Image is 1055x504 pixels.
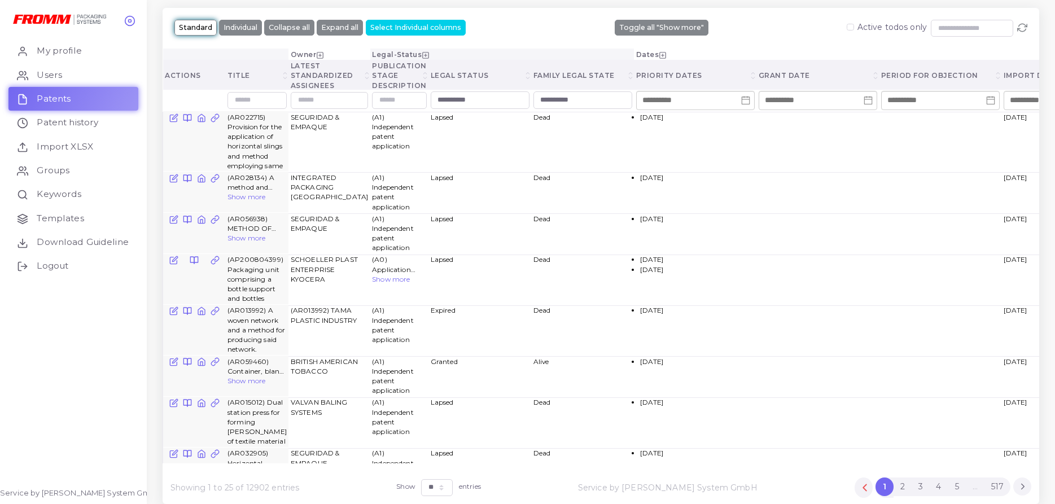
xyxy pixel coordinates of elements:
[37,141,93,153] span: Import XLSX
[288,447,370,488] td: SEGURIDAD & EMPAQUE
[8,230,138,254] a: Download Guideline
[169,255,178,265] a: Edit
[288,172,370,213] td: INTEGRATED PACKAGING [GEOGRAPHIC_DATA]
[396,481,415,491] label: Show
[169,448,178,458] a: Edit
[37,93,71,105] span: Patents
[372,275,410,283] a: Show more
[197,357,206,367] a: National Register Site
[8,87,138,111] a: Patents
[372,50,632,59] div: Legal-Status
[169,397,178,407] a: Edit
[37,69,62,81] span: Users
[288,213,370,254] td: SEGURIDAD & EMPAQUE
[636,71,755,80] div: Priority dates
[288,305,370,356] td: (AR013992) TAMA PLASTIC INDUSTRY
[640,265,751,274] li: [DATE]
[894,477,912,496] button: Go to page 2
[8,254,138,278] a: Logout
[174,20,217,36] button: Standard
[183,397,192,407] a: Biblio Summary
[372,214,414,252] span: (A1) Independent patent application
[211,214,220,224] a: Filter by Questel Unique Family ID
[533,91,632,109] div: Search for option
[930,477,948,496] button: Go to page 4
[288,111,370,172] td: SEGURIDAD & EMPAQUE
[227,71,287,80] div: Title
[37,164,69,177] span: Groups
[372,306,414,344] span: (A1) Independent patent application
[372,449,414,487] span: (A1) Independent patent application
[431,91,529,109] div: Search for option
[211,173,220,183] a: Filter by Questel Unique Family ID
[37,212,84,225] span: Templates
[640,112,751,122] li: [DATE]
[372,255,427,274] span: (A0) Application filed, as announced in the Gazette published by this office (D0) Patent applicat...
[183,214,192,224] a: Biblio Summary
[366,20,466,36] button: Select Individual columns
[264,20,314,36] button: Collapse all
[640,173,751,182] li: [DATE]
[227,398,287,445] span: (AR015012) Dual station press for forming [PERSON_NAME] of textile material
[211,397,220,407] a: Filter by Questel Unique Family ID
[434,93,514,107] input: Search for option
[855,477,1031,497] ul: Pagination
[317,20,363,36] button: Expand all
[227,234,265,242] a: Show more
[13,15,106,25] img: logo
[288,396,370,447] td: VALVAN BALING SYSTEMS
[227,306,285,353] span: (AR013992) A woven network and a method for producing said network.
[431,71,529,80] div: Legal status
[169,305,178,315] a: Edit
[533,71,632,80] div: Family legal state
[8,39,138,63] a: My profile
[227,113,283,170] span: (AR022715) Provision for the application of horizontal slings and method employing same
[169,214,178,224] a: Edit
[169,112,178,122] a: Edit
[169,173,178,183] a: Edit
[531,213,634,254] td: Dead
[8,135,138,159] a: Import XLSX
[227,376,265,385] a: Show more
[531,356,634,397] td: Alive
[211,112,220,122] a: Filter by Questel Unique Family ID
[372,61,427,90] div: Publication stage description
[197,448,206,458] a: National Register Site
[288,356,370,397] td: BRITISH AMERICAN TOBACCO
[190,255,199,265] a: Biblio Summary
[531,111,634,172] td: Dead
[8,63,138,87] a: Users
[37,116,98,129] span: Patent history
[8,182,138,206] a: Keywords
[428,447,531,488] td: Lapsed
[1017,21,1027,33] a: Refresh page
[531,305,634,356] td: Dead
[183,448,192,458] a: Biblio Summary
[428,356,531,397] td: Granted
[640,357,751,366] li: [DATE]
[37,45,81,57] span: My profile
[183,305,192,315] a: Biblio Summary
[1013,477,1031,496] button: Go to next page
[459,481,481,491] label: entries
[291,61,368,90] div: Latest standardized assignees
[615,20,708,36] button: Toggle all "Show more"
[372,398,414,436] span: (A1) Independent patent application
[536,93,616,107] input: Search for option
[640,214,751,223] li: [DATE]
[211,305,220,315] a: Filter by Questel Unique Family ID
[291,50,368,59] div: Owner
[227,448,287,468] span: (AR032905) Horizontal banding machine for palletizing merchandising, method for horizontal bandin...
[211,255,220,265] a: Filter by Questel Unique Family ID
[170,482,299,493] span: Showing 1 to 25 of 12902 entries
[428,254,531,305] td: Lapsed
[183,357,192,367] a: Biblio Summary
[197,173,206,183] a: National Register Site
[227,255,283,303] span: (AP200804399) Packaging unit comprising a bottle support and bottles
[948,477,966,496] button: Go to page 5
[197,112,206,122] a: National Register Site
[183,112,192,122] a: Biblio Summary
[428,172,531,213] td: Lapsed
[531,447,634,488] td: Dead
[531,396,634,447] td: Dead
